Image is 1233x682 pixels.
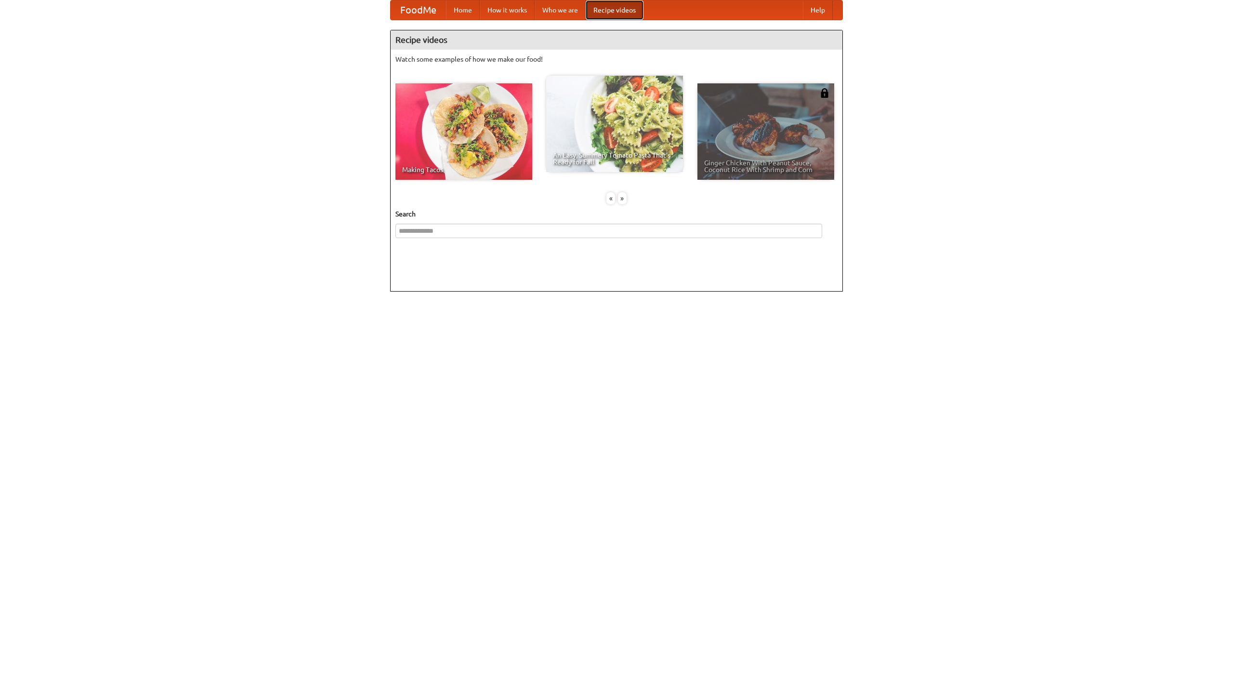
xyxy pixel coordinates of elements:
div: « [606,192,615,204]
div: » [618,192,627,204]
a: Help [803,0,833,20]
a: An Easy, Summery Tomato Pasta That's Ready for Fall [546,76,683,172]
a: How it works [480,0,535,20]
p: Watch some examples of how we make our food! [395,54,838,64]
span: An Easy, Summery Tomato Pasta That's Ready for Fall [553,152,676,165]
a: Home [446,0,480,20]
a: Making Tacos [395,83,532,180]
a: FoodMe [391,0,446,20]
img: 483408.png [820,88,829,98]
span: Making Tacos [402,166,525,173]
a: Recipe videos [586,0,643,20]
h4: Recipe videos [391,30,842,50]
h5: Search [395,209,838,219]
a: Who we are [535,0,586,20]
